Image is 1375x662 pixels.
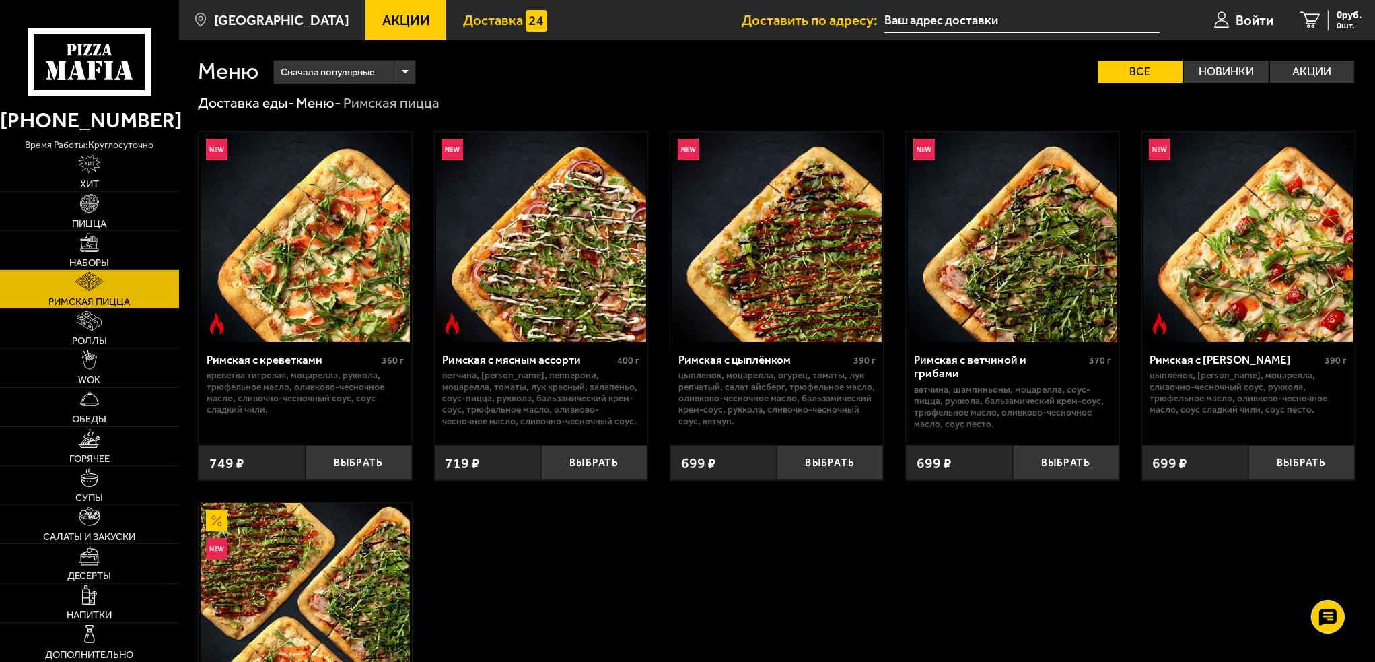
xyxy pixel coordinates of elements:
[382,13,430,27] span: Акции
[914,384,1111,430] p: ветчина, шампиньоны, моцарелла, соус-пицца, руккола, бальзамический крем-соус, трюфельное масло, ...
[206,139,227,160] img: Новинка
[78,375,100,385] span: WOK
[884,8,1160,33] input: Ваш адрес доставки
[67,571,111,581] span: Десерты
[1143,132,1353,342] img: Римская с томатами черри
[913,139,935,160] img: Новинка
[72,414,106,424] span: Обеды
[306,445,412,480] button: Выбрать
[206,510,227,531] img: Акционный
[541,445,647,480] button: Выбрать
[526,10,547,32] img: 15daf4d41897b9f0e9f617042186c801.svg
[1337,22,1362,30] span: 0 шт.
[1270,61,1355,83] label: Акции
[45,650,133,660] span: Дополнительно
[1142,132,1355,342] a: НовинкаОстрое блюдоРимская с томатами черри
[209,456,244,470] span: 749 ₽
[1098,61,1183,83] label: Все
[670,132,883,342] a: НовинкаРимская с цыплёнком
[853,355,876,366] span: 390 г
[1149,139,1170,160] img: Новинка
[435,132,647,342] a: НовинкаОстрое блюдоРимская с мясным ассорти
[281,59,375,86] span: Сначала популярные
[463,13,523,27] span: Доставка
[201,132,411,342] img: Римская с креветками
[199,132,411,342] a: НовинкаОстрое блюдоРимская с креветками
[678,353,850,366] div: Римская с цыплёнком
[72,219,106,229] span: Пицца
[67,610,112,620] span: Напитки
[678,370,876,427] p: цыпленок, моцарелла, огурец, томаты, лук репчатый, салат айсберг, трюфельное масло, оливково-чесн...
[1337,10,1362,20] span: 0 руб.
[343,94,439,112] div: Римская пицца
[1149,313,1170,335] img: Острое блюдо
[206,313,227,335] img: Острое блюдо
[206,538,227,560] img: Новинка
[678,139,699,160] img: Новинка
[80,179,99,189] span: Хит
[442,353,614,366] div: Римская с мясным ассорти
[436,132,646,342] img: Римская с мясным ассорти
[914,353,1086,380] div: Римская с ветчиной и грибами
[69,258,109,268] span: Наборы
[446,456,481,470] span: 719 ₽
[442,139,463,160] img: Новинка
[681,456,716,470] span: 699 ₽
[906,132,1119,342] a: НовинкаРимская с ветчиной и грибами
[214,13,349,27] span: [GEOGRAPHIC_DATA]
[382,355,404,366] span: 360 г
[777,445,883,480] button: Выбрать
[1150,370,1347,416] p: цыпленок, [PERSON_NAME], моцарелла, сливочно-чесночный соус, руккола, трюфельное масло, оливково-...
[296,94,341,111] a: Меню-
[908,132,1118,342] img: Римская с ветчиной и грибами
[72,336,107,346] span: Роллы
[442,370,639,427] p: ветчина, [PERSON_NAME], пепперони, моцарелла, томаты, лук красный, халапеньо, соус-пицца, руккола...
[198,94,294,111] a: Доставка еды-
[1089,355,1111,366] span: 370 г
[75,493,103,503] span: Супы
[617,355,639,366] span: 400 г
[69,454,110,464] span: Горячее
[742,13,884,27] span: Доставить по адресу:
[672,132,882,342] img: Римская с цыплёнком
[1248,445,1355,480] button: Выбрать
[917,456,952,470] span: 699 ₽
[1150,353,1321,366] div: Римская с [PERSON_NAME]
[1153,456,1188,470] span: 699 ₽
[1236,13,1273,27] span: Войти
[1013,445,1119,480] button: Выбрать
[198,60,258,83] h1: Меню
[43,532,135,542] span: Салаты и закуски
[207,370,404,416] p: креветка тигровая, моцарелла, руккола, трюфельное масло, оливково-чесночное масло, сливочно-чесно...
[1184,61,1269,83] label: Новинки
[1325,355,1347,366] span: 390 г
[48,297,130,307] span: Римская пицца
[442,313,463,335] img: Острое блюдо
[207,353,378,366] div: Римская с креветками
